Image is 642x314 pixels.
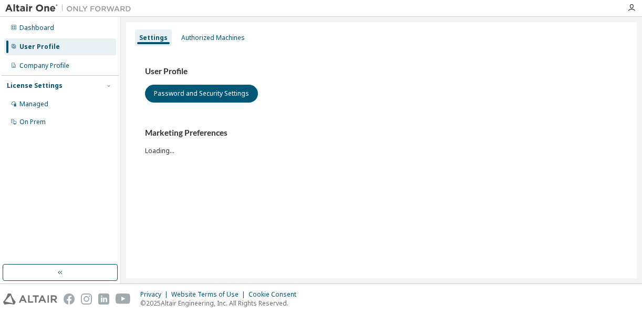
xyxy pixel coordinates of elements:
[19,43,60,51] div: User Profile
[98,293,109,305] img: linkedin.svg
[19,24,54,32] div: Dashboard
[19,118,46,126] div: On Prem
[19,100,48,108] div: Managed
[145,66,618,77] h3: User Profile
[145,128,618,155] div: Loading...
[140,299,303,308] p: © 2025 Altair Engineering, Inc. All Rights Reserved.
[181,34,245,42] div: Authorized Machines
[248,290,303,299] div: Cookie Consent
[140,290,171,299] div: Privacy
[81,293,92,305] img: instagram.svg
[19,62,69,70] div: Company Profile
[116,293,131,305] img: youtube.svg
[64,293,75,305] img: facebook.svg
[145,85,258,103] button: Password and Security Settings
[3,293,57,305] img: altair_logo.svg
[139,34,168,42] div: Settings
[5,3,137,14] img: Altair One
[171,290,248,299] div: Website Terms of Use
[7,82,63,90] div: License Settings
[145,128,618,138] h3: Marketing Preferences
